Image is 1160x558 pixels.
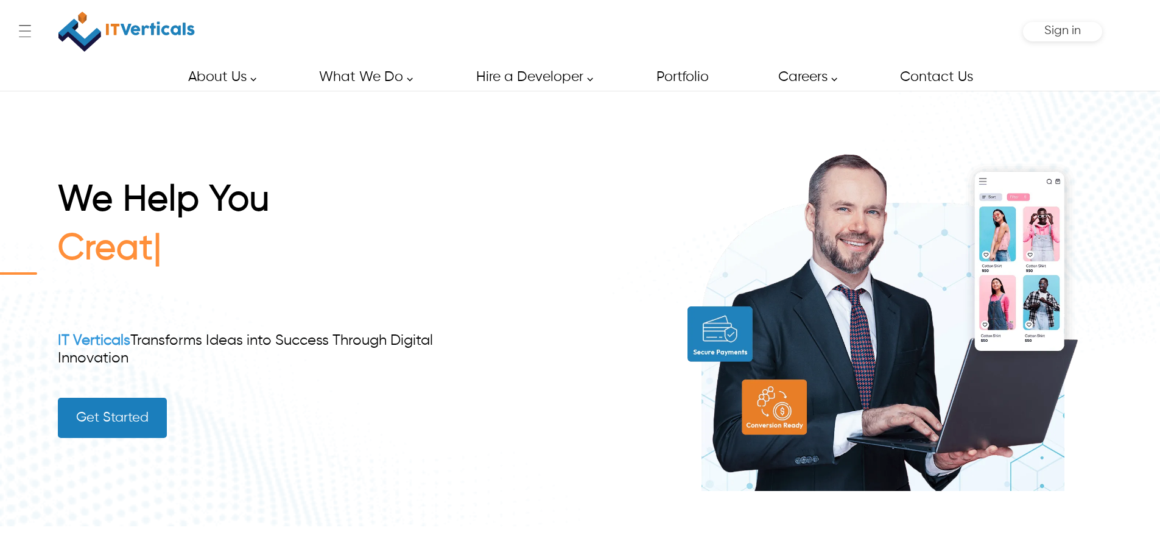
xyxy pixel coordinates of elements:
[58,179,476,228] h1: We Help You
[58,231,153,267] span: Creat
[642,63,722,91] a: Portfolio
[1044,28,1081,36] a: Sign in
[764,63,844,91] a: Careers
[58,6,195,57] a: IT Verticals Inc
[305,63,420,91] a: What We Do
[58,398,167,438] a: Get Started
[462,63,600,91] a: Hire a Developer
[664,125,1102,491] img: build
[58,332,476,367] div: Transforms Ideas into Success Through Digital Innovation
[58,6,195,57] img: IT Verticals Inc
[174,63,263,91] a: About Us
[886,63,986,91] a: Contact Us
[1044,24,1081,37] span: Sign in
[58,333,130,348] a: IT Verticals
